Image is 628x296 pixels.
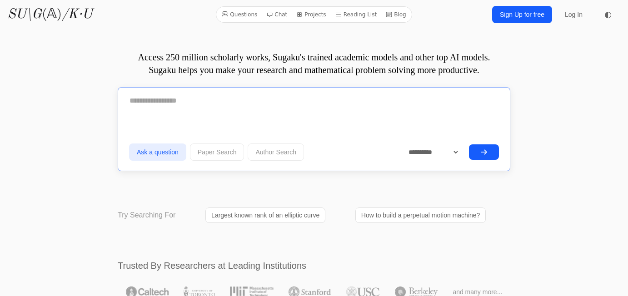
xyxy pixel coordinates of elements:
a: Questions [218,9,261,20]
p: Try Searching For [118,210,175,221]
i: SU\G [7,8,42,21]
a: Blog [382,9,410,20]
a: Projects [293,9,329,20]
i: /K·U [62,8,92,21]
h2: Trusted By Researchers at Leading Institutions [118,259,510,272]
a: Log In [559,6,588,23]
a: Reading List [332,9,381,20]
a: Largest known rank of an elliptic curve [205,207,325,223]
button: Paper Search [190,143,244,161]
button: Author Search [248,143,304,161]
span: ◐ [604,10,612,19]
button: Ask a question [129,143,186,161]
button: ◐ [599,5,617,24]
a: SU\G(𝔸)/K·U [7,6,92,23]
p: Access 250 million scholarly works, Sugaku's trained academic models and other top AI models. Sug... [118,51,510,76]
a: Sign Up for free [492,6,552,23]
a: How to build a perpetual motion machine? [355,207,486,223]
a: Chat [263,9,291,20]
